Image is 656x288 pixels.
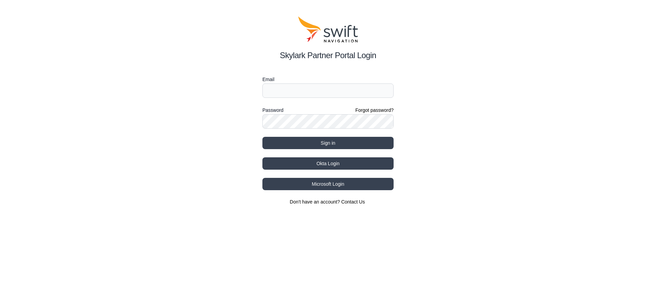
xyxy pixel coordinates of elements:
[355,107,394,114] a: Forgot password?
[262,75,394,83] label: Email
[262,178,394,190] button: Microsoft Login
[262,49,394,62] h2: Skylark Partner Portal Login
[262,106,283,114] label: Password
[341,199,365,205] a: Contact Us
[262,137,394,149] button: Sign in
[262,198,394,205] section: Don't have an account?
[262,157,394,170] button: Okta Login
